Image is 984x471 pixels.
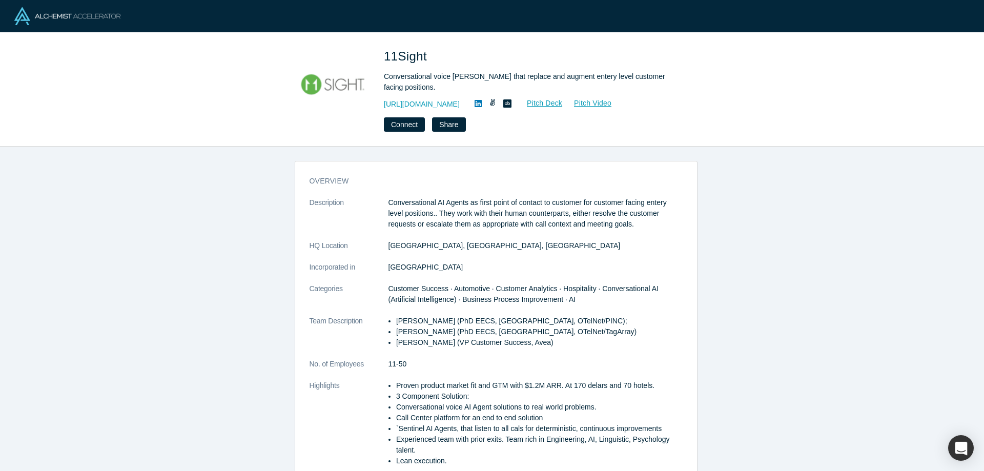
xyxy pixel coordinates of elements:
h3: overview [310,176,668,187]
li: Lean execution. [396,456,683,466]
dt: No. of Employees [310,359,388,380]
dd: [GEOGRAPHIC_DATA], [GEOGRAPHIC_DATA], [GEOGRAPHIC_DATA] [388,240,683,251]
li: [PERSON_NAME] (VP Customer Success, Avea) [396,337,683,348]
dd: [GEOGRAPHIC_DATA] [388,262,683,273]
li: Conversational voice AI Agent solutions to real world problems. [396,402,683,413]
dd: 11-50 [388,359,683,370]
li: [PERSON_NAME] (PhD EECS, [GEOGRAPHIC_DATA], OTelNet/TagArray) [396,326,683,337]
span: 11Sight [384,49,430,63]
img: Alchemist Logo [14,7,120,25]
li: `Sentinel AI Agents, that listen to all cals for deterministic, continuous improvements [396,423,683,434]
dt: Description [310,197,388,240]
span: Customer Success · Automotive · Customer Analytics · Hospitality · Conversational AI (Artificial ... [388,284,659,303]
li: Experienced team with prior exits. Team rich in Engineering, AI, Linguistic, Psychology talent. [396,434,683,456]
li: Proven product market fit and GTM with $1.2M ARR. At 170 delars and 70 hotels. [396,380,683,391]
li: [PERSON_NAME] (PhD EECS, [GEOGRAPHIC_DATA], OTelNet/PINC); [396,316,683,326]
a: [URL][DOMAIN_NAME] [384,99,460,110]
dt: Incorporated in [310,262,388,283]
dt: HQ Location [310,240,388,262]
p: Conversational AI Agents as first point of contact to customer for customer facing entery level p... [388,197,683,230]
img: 11Sight's Logo [298,47,370,119]
button: Share [432,117,465,132]
dt: Categories [310,283,388,316]
li: Call Center platform for an end to end solution [396,413,683,423]
li: 3 Component Solution: [396,391,683,402]
button: Connect [384,117,425,132]
a: Pitch Video [563,97,612,109]
div: Conversational voice [PERSON_NAME] that replace and augment entery level customer facing positions. [384,71,671,93]
a: Pitch Deck [516,97,563,109]
dt: Team Description [310,316,388,359]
